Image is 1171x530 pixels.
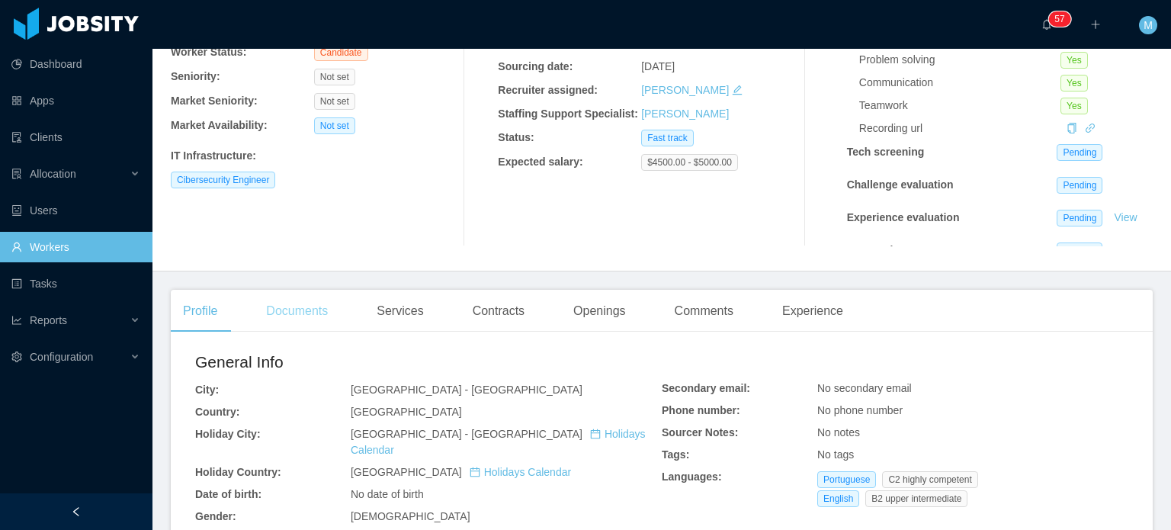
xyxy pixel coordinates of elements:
[351,384,582,396] span: [GEOGRAPHIC_DATA] - [GEOGRAPHIC_DATA]
[254,290,340,332] div: Documents
[817,471,876,488] span: Portuguese
[1090,19,1101,30] i: icon: plus
[351,406,462,418] span: [GEOGRAPHIC_DATA]
[171,46,246,58] b: Worker Status:
[195,466,281,478] b: Holiday Country:
[195,428,261,440] b: Holiday City:
[11,195,140,226] a: icon: robotUsers
[11,122,140,153] a: icon: auditClients
[195,406,239,418] b: Country:
[641,154,738,171] span: $4500.00 - $5000.00
[171,70,220,82] b: Seniority:
[195,350,662,374] h2: General Info
[1057,210,1102,226] span: Pending
[641,60,675,72] span: [DATE]
[732,85,743,95] i: icon: edit
[641,84,729,96] a: [PERSON_NAME]
[1067,123,1077,133] i: icon: copy
[859,120,1060,137] div: Recording url
[314,44,368,61] span: Candidate
[1057,243,1102,259] span: Pending
[498,60,573,72] b: Sourcing date:
[1054,11,1060,27] p: 5
[882,471,977,488] span: C2 highly competent
[314,93,355,110] span: Not set
[641,130,694,146] span: Fast track
[351,428,646,456] span: [GEOGRAPHIC_DATA] - [GEOGRAPHIC_DATA]
[1048,11,1070,27] sup: 57
[498,108,638,120] b: Staffing Support Specialist:
[195,384,219,396] b: City:
[351,510,470,522] span: [DEMOGRAPHIC_DATA]
[171,172,275,188] span: Cibersecurity Engineer
[817,404,903,416] span: No phone number
[847,211,960,223] strong: Experience evaluation
[11,268,140,299] a: icon: profileTasks
[195,510,236,522] b: Gender:
[641,108,729,120] a: [PERSON_NAME]
[1060,75,1088,92] span: Yes
[11,232,140,262] a: icon: userWorkers
[171,119,268,131] b: Market Availability:
[195,488,261,500] b: Date of birth:
[590,429,601,439] i: icon: calendar
[470,466,571,478] a: icon: calendarHolidays Calendar
[1144,16,1153,34] span: M
[817,490,859,507] span: English
[1085,122,1096,134] a: icon: link
[847,146,925,158] strong: Tech screening
[662,290,746,332] div: Comments
[11,352,22,362] i: icon: setting
[1067,120,1077,137] div: Copy
[498,156,582,168] b: Expected salary:
[460,290,537,332] div: Contracts
[817,382,912,394] span: No secondary email
[847,178,954,191] strong: Challenge evaluation
[1060,11,1065,27] p: 7
[171,95,258,107] b: Market Seniority:
[662,471,722,483] b: Languages:
[1060,52,1088,69] span: Yes
[498,131,534,143] b: Status:
[498,84,598,96] b: Recruiter assigned:
[770,290,855,332] div: Experience
[30,314,67,326] span: Reports
[859,98,1060,114] div: Teamwork
[11,315,22,326] i: icon: line-chart
[364,290,435,332] div: Services
[859,52,1060,68] div: Problem solving
[865,490,967,507] span: B2 upper intermediate
[11,169,22,179] i: icon: solution
[662,382,750,394] b: Secondary email:
[662,404,740,416] b: Phone number:
[11,49,140,79] a: icon: pie-chartDashboard
[30,168,76,180] span: Allocation
[11,85,140,116] a: icon: appstoreApps
[470,467,480,477] i: icon: calendar
[1057,144,1102,161] span: Pending
[847,244,893,256] strong: Approval
[30,351,93,363] span: Configuration
[1057,177,1102,194] span: Pending
[859,75,1060,91] div: Communication
[662,448,689,461] b: Tags:
[662,426,738,438] b: Sourcer Notes:
[351,488,424,500] span: No date of birth
[1041,19,1052,30] i: icon: bell
[351,428,646,456] a: icon: calendarHolidays Calendar
[1085,123,1096,133] i: icon: link
[171,149,256,162] b: IT Infrastructure :
[817,426,860,438] span: No notes
[1060,98,1088,114] span: Yes
[817,447,1128,463] div: No tags
[171,290,229,332] div: Profile
[561,290,638,332] div: Openings
[314,117,355,134] span: Not set
[1108,211,1142,223] a: View
[314,69,355,85] span: Not set
[351,466,571,478] span: [GEOGRAPHIC_DATA]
